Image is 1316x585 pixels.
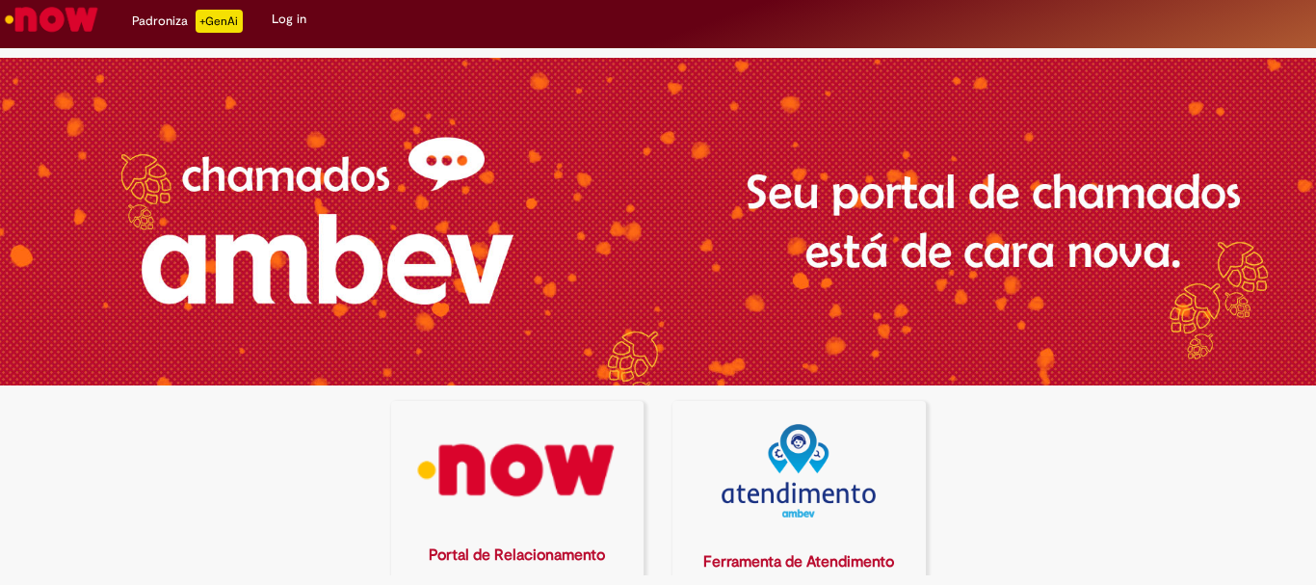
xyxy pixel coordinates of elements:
div: Ferramenta de Atendimento [684,551,914,573]
img: logo_now.png [403,424,631,518]
img: logo_atentdimento.png [722,424,876,518]
p: +GenAi [196,10,243,33]
div: Portal de Relacionamento [403,545,633,567]
div: Padroniza [132,10,243,33]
